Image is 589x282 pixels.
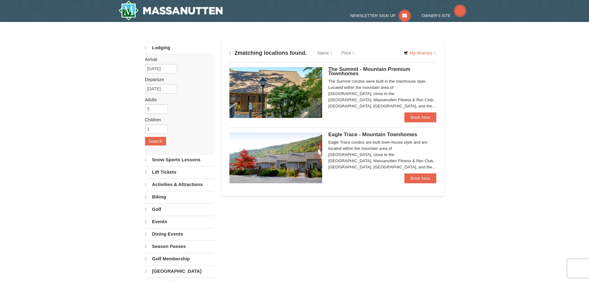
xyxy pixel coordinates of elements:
[145,241,214,252] a: Season Passes
[350,13,411,18] a: Newsletter Sign Up
[350,13,395,18] span: Newsletter Sign Up
[145,191,214,203] a: Biking
[145,97,209,103] label: Adults
[313,47,337,59] a: Name
[145,76,209,83] label: Departure
[328,132,417,137] span: Eagle Trace - Mountain Townhomes
[118,1,223,20] img: Massanutten Resort Logo
[234,50,237,56] span: 2
[422,13,451,18] span: Owner's Site
[145,117,209,123] label: Children
[145,137,166,145] button: Search
[145,166,214,178] a: Lift Tickets
[145,154,214,166] a: Snow Sports Lessons
[145,179,214,190] a: Activities & Attractions
[328,66,410,76] span: The Summit - Mountain Premium Townhomes
[422,13,466,18] a: Owner's Site
[229,50,307,56] h4: matching locations found.
[404,112,437,122] a: Book Now
[145,228,214,240] a: Dining Events
[145,42,214,54] a: Lodging
[400,48,439,58] a: My Itinerary
[229,132,322,183] img: 19218983-1-9b289e55.jpg
[118,1,223,20] a: Massanutten Resort
[145,253,214,265] a: Golf Membership
[328,78,437,109] div: The Summit condos were built in the townhouse style. Located within the mountain area of [GEOGRAP...
[145,56,209,63] label: Arrival
[145,203,214,215] a: Golf
[337,47,359,59] a: Price
[145,216,214,228] a: Events
[404,173,437,183] a: Book Now
[145,265,214,277] a: [GEOGRAPHIC_DATA]
[229,67,322,118] img: 19219034-1-0eee7e00.jpg
[328,139,437,170] div: Eagle Trace condos are built town-house style and are located within the mountain area of [GEOGRA...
